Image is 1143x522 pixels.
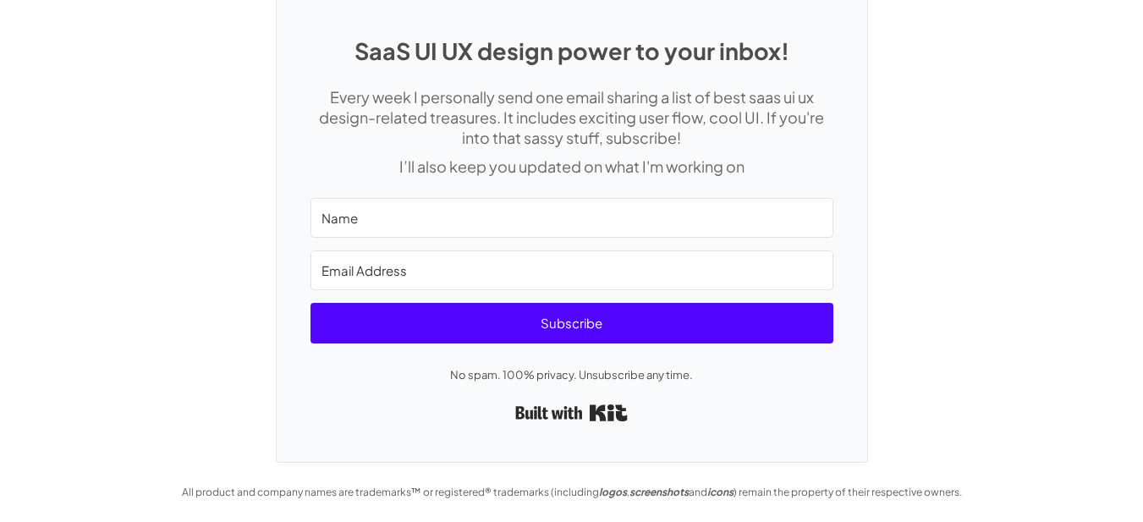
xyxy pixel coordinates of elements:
[310,37,833,64] h1: SaaS UI UX design power to your inbox!
[515,398,628,428] a: Built with Kit
[310,250,833,290] input: Email Address
[310,365,833,385] p: No spam. 100% privacy. Unsubscribe any time.
[629,486,689,498] em: screenshots
[599,486,627,498] em: logos
[310,303,833,343] button: Subscribe
[310,87,833,148] p: Every week I personally send one email sharing a list of best saas ui ux design-related treasures...
[310,198,833,238] input: Name
[310,157,833,177] p: I’ll also keep you updated on what I'm working on
[707,486,734,498] em: icons
[174,482,970,503] div: All product and company names are trademarks™ or registered® trademarks (including , and ) remain...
